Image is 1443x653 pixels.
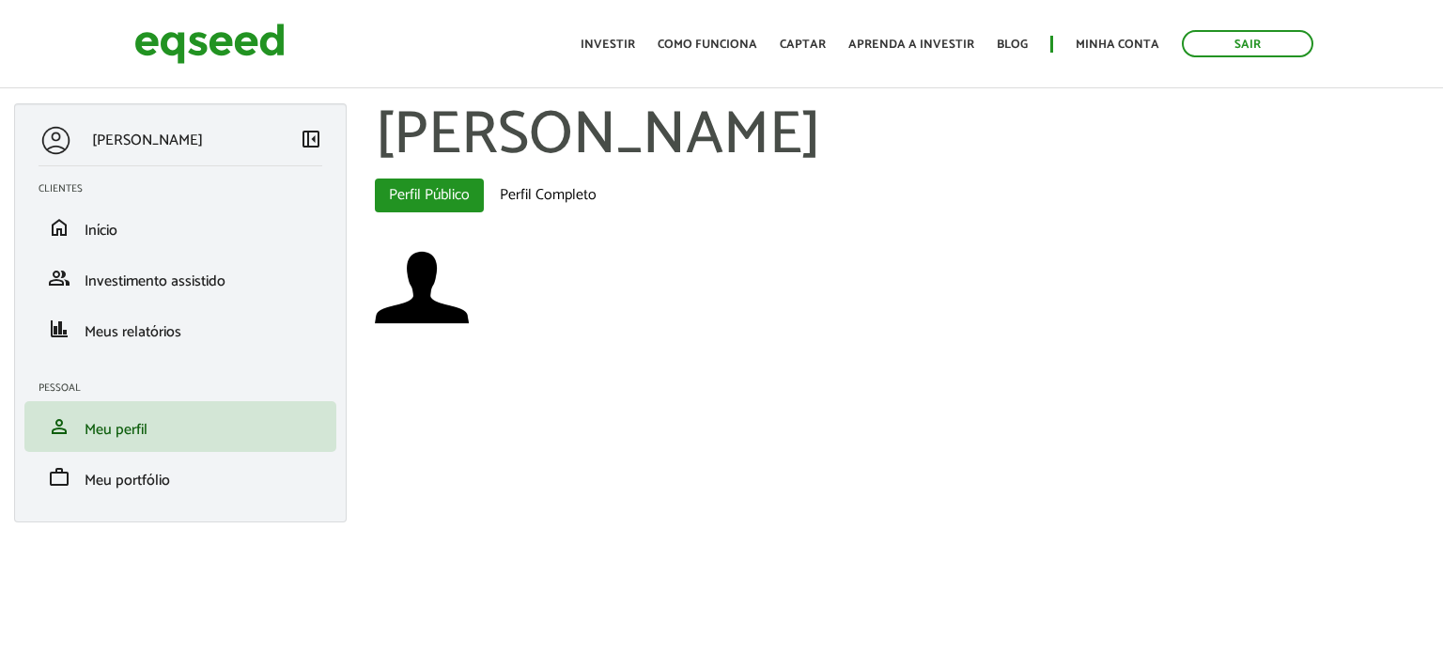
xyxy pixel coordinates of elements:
[39,267,322,289] a: groupInvestimento assistido
[48,318,70,340] span: finance
[486,179,611,212] a: Perfil Completo
[24,452,336,503] li: Meu portfólio
[85,319,181,345] span: Meus relatórios
[997,39,1028,51] a: Blog
[300,128,322,150] span: left_panel_close
[39,466,322,489] a: workMeu portfólio
[1182,30,1313,57] a: Sair
[581,39,635,51] a: Investir
[24,202,336,253] li: Início
[375,241,469,334] img: Foto de Gustavo Lukaszewski
[658,39,757,51] a: Como funciona
[85,218,117,243] span: Início
[92,132,203,149] p: [PERSON_NAME]
[85,468,170,493] span: Meu portfólio
[375,179,484,212] a: Perfil Público
[39,318,322,340] a: financeMeus relatórios
[48,216,70,239] span: home
[848,39,974,51] a: Aprenda a investir
[85,417,147,443] span: Meu perfil
[48,267,70,289] span: group
[24,253,336,303] li: Investimento assistido
[85,269,225,294] span: Investimento assistido
[39,216,322,239] a: homeInício
[48,466,70,489] span: work
[780,39,826,51] a: Captar
[375,103,1429,169] h1: [PERSON_NAME]
[375,241,469,334] a: Ver perfil do usuário.
[39,183,336,194] h2: Clientes
[134,19,285,69] img: EqSeed
[48,415,70,438] span: person
[39,382,336,394] h2: Pessoal
[39,415,322,438] a: personMeu perfil
[24,401,336,452] li: Meu perfil
[24,303,336,354] li: Meus relatórios
[300,128,322,154] a: Colapsar menu
[1076,39,1159,51] a: Minha conta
